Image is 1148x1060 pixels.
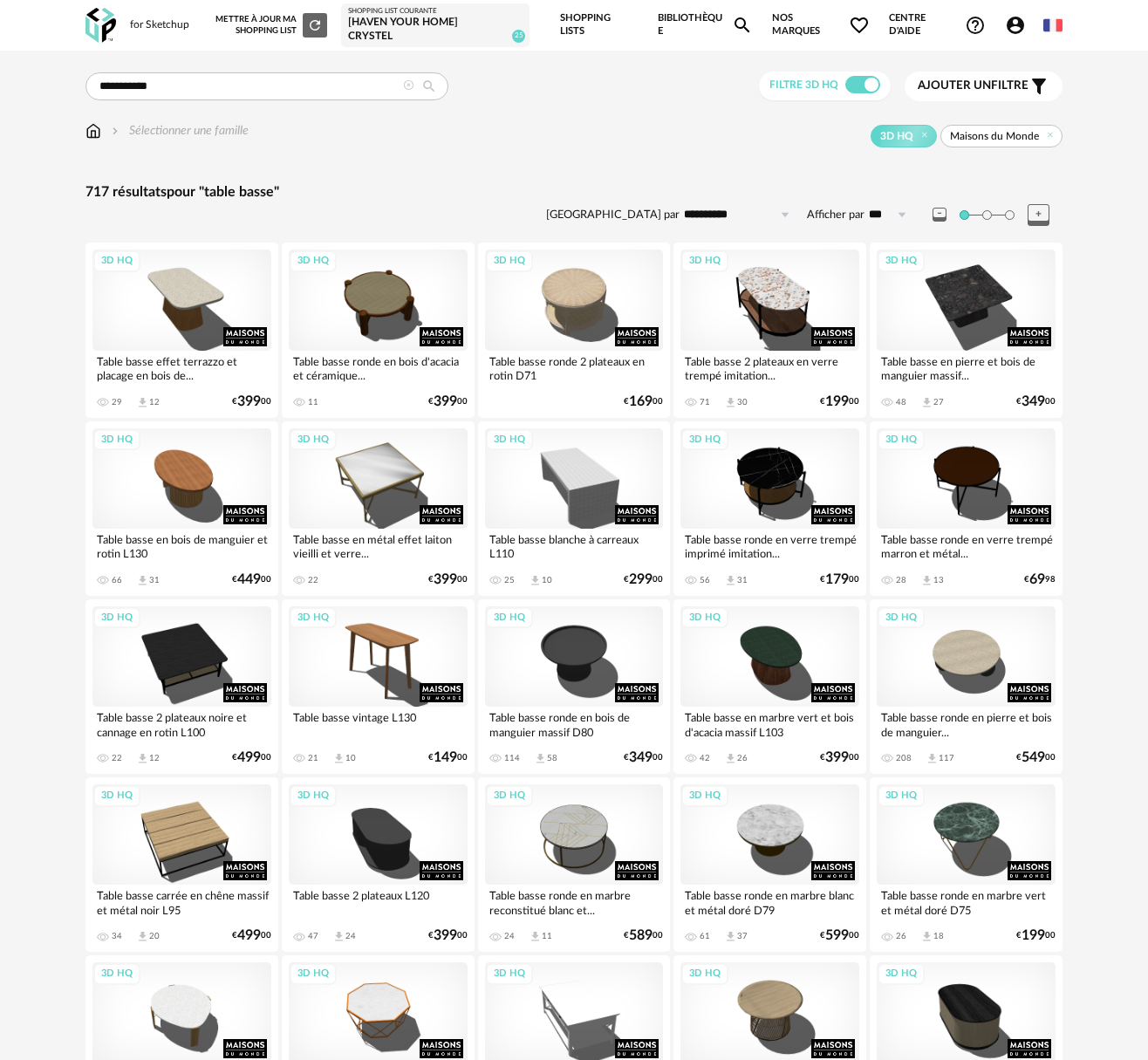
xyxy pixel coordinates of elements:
div: [Haven your Home] Crystel [348,16,523,43]
div: Table basse ronde en verre trempé imprimé imitation... [680,529,859,564]
div: 12 [149,397,160,407]
span: Download icon [724,574,737,587]
span: Account Circle icon [1005,15,1026,36]
div: 24 [504,931,515,941]
a: 3D HQ Table basse ronde en verre trempé imprimé imitation... 56 Download icon 31 €17900 [673,421,866,596]
div: 18 [933,931,944,941]
div: 30 [737,397,748,407]
a: 3D HQ Table basse en marbre vert et bois d'acacia massif L103 42 Download icon 26 €39900 [673,599,866,774]
span: 179 [825,574,849,585]
span: Download icon [926,752,939,765]
div: 3D HQ [878,429,925,451]
div: 10 [345,753,356,763]
div: Shopping List courante [348,7,523,16]
span: Help Circle Outline icon [965,15,986,36]
span: Download icon [529,574,542,587]
a: 3D HQ Table basse ronde en bois de manguier massif D80 114 Download icon 58 €34900 [478,599,671,774]
span: 399 [825,752,849,763]
div: € 00 [820,752,859,763]
div: 3D HQ [681,785,728,807]
div: € 00 [624,752,663,763]
div: Table basse en bois de manguier et rotin L130 [92,529,271,564]
div: € 00 [428,752,468,763]
span: Download icon [529,930,542,943]
span: 299 [629,574,653,585]
div: 3D HQ [290,250,337,272]
div: 3D HQ [681,963,728,985]
div: Table basse ronde 2 plateaux en rotin D71 [485,351,664,386]
div: Table basse ronde en bois d'acacia et céramique... [289,351,468,386]
div: 3D HQ [290,785,337,807]
a: 3D HQ Table basse en bois de manguier et rotin L130 66 Download icon 31 €44900 [85,421,278,596]
span: 399 [434,396,457,407]
div: € 00 [232,396,271,407]
img: svg+xml;base64,PHN2ZyB3aWR0aD0iMTYiIGhlaWdodD0iMTYiIHZpZXdCb3g9IjAgMCAxNiAxNiIgZmlsbD0ibm9uZSIgeG... [108,122,122,140]
a: 3D HQ Table basse blanche à carreaux L110 25 Download icon 10 €29900 [478,421,671,596]
span: Download icon [332,752,345,765]
div: 3D HQ [93,963,140,985]
span: Download icon [724,930,737,943]
div: 26 [737,753,748,763]
img: fr [1043,16,1063,35]
div: 66 [112,575,122,585]
div: € 00 [428,396,468,407]
a: 3D HQ Table basse ronde en marbre reconstitué blanc et... 24 Download icon 11 €58900 [478,777,671,952]
span: Filter icon [1028,76,1049,97]
div: € 00 [232,574,271,585]
div: € 00 [820,574,859,585]
div: 71 [700,397,710,407]
div: 12 [149,753,160,763]
label: [GEOGRAPHIC_DATA] par [546,208,680,222]
a: 3D HQ Table basse ronde en pierre et bois de manguier... 208 Download icon 117 €54900 [870,599,1063,774]
div: Table basse 2 plateaux noire et cannage en rotin L100 [92,707,271,742]
span: Download icon [136,396,149,409]
div: 3D HQ [486,429,533,451]
span: Download icon [920,930,933,943]
div: 3D HQ [878,607,925,629]
div: 28 [896,575,906,585]
button: Ajouter unfiltre Filter icon [905,72,1063,101]
div: € 00 [624,574,663,585]
div: € 00 [624,930,663,941]
div: 3D HQ [878,785,925,807]
div: 3D HQ [93,429,140,451]
span: Magnify icon [732,15,753,36]
div: 3D HQ [681,250,728,272]
a: 3D HQ Table basse ronde en bois d'acacia et céramique... 11 €39900 [282,243,475,417]
a: 3D HQ Table basse ronde en marbre blanc et métal doré D79 61 Download icon 37 €59900 [673,777,866,952]
span: 69 [1029,574,1045,585]
div: Table basse ronde en marbre blanc et métal doré D79 [680,885,859,920]
div: € 00 [820,930,859,941]
div: 208 [896,753,912,763]
span: filtre [918,79,1028,93]
div: Table basse ronde en verre trempé marron et métal... [877,529,1056,564]
a: 3D HQ Table basse en métal effet laiton vieilli et verre... 22 €39900 [282,421,475,596]
a: 3D HQ Table basse en pierre et bois de manguier massif... 48 Download icon 27 €34900 [870,243,1063,417]
span: 499 [237,752,261,763]
div: 3D HQ [290,429,337,451]
div: for Sketchup [130,18,189,32]
div: 22 [112,753,122,763]
img: OXP [85,8,116,44]
span: 149 [434,752,457,763]
div: Sélectionner une famille [108,122,249,140]
div: 3D HQ [681,607,728,629]
div: 3D HQ [681,429,728,451]
div: € 00 [232,930,271,941]
span: 349 [629,752,653,763]
div: Table basse en pierre et bois de manguier massif... [877,351,1056,386]
div: € 98 [1024,574,1056,585]
div: 3D HQ [486,607,533,629]
span: 399 [434,574,457,585]
div: € 00 [820,396,859,407]
span: Download icon [136,752,149,765]
label: Afficher par [807,208,864,222]
div: 3D HQ [290,607,337,629]
div: 114 [504,753,520,763]
span: 199 [1022,930,1045,941]
span: Download icon [534,752,547,765]
div: 42 [700,753,710,763]
span: Download icon [136,574,149,587]
span: Download icon [724,396,737,409]
div: 56 [700,575,710,585]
